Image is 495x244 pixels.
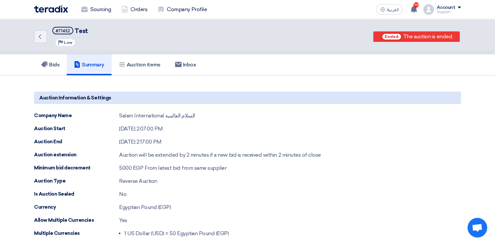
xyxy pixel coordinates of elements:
[403,33,453,41] div: The auction is ended.
[34,5,68,13] img: Teradix logo
[168,54,203,75] a: Inbox
[67,54,112,75] a: Summary
[119,138,162,146] div: [DATE] 2:17:00 PM
[34,54,67,75] a: Bids
[145,165,227,171] span: From latest bid from same supplier
[381,33,402,40] span: Ended
[34,217,119,224] div: Allow Multiple Currencies
[175,61,196,68] h5: Inbox
[119,125,163,133] div: [DATE] 2:07:00 PM
[119,177,157,185] div: Reverse Auction
[56,29,70,33] div: #71452
[119,203,171,211] div: Egyptian Pound (EGP)
[34,203,119,211] div: Currency
[124,230,229,237] li: 1 US Dollar (USD) = 50 Egyptian Pound (EGP)
[116,2,152,17] a: Orders
[152,2,212,17] a: Company Profile
[119,151,321,159] div: Auction will be extended by 2 minutes if a new bid is received within 2 minutes of close
[34,138,119,146] div: Auction End
[414,2,419,8] span: 10
[41,61,60,68] h5: Bids
[34,125,119,132] div: Auction Start
[468,218,487,237] div: Open chat
[52,27,88,35] h5: Test
[34,151,119,159] div: Auction extension
[112,54,168,75] a: Auction items
[387,8,398,12] span: العربية
[76,2,116,17] a: Sourcing
[74,61,104,68] h5: Summary
[436,5,455,10] div: Account
[34,92,461,104] h5: Auction Information & Settings
[34,190,119,198] div: Is Auction Sealed
[34,230,119,237] div: Multiple Currencies
[34,164,119,172] div: Minimum bid decrement
[133,165,144,171] span: EGP
[376,4,402,15] button: العربية
[436,10,461,14] div: Suppier
[119,165,132,171] span: 5000
[75,27,88,35] span: Test
[64,40,72,45] span: Low
[34,112,119,119] div: Company Name
[119,217,127,224] div: Yes
[423,4,434,15] img: profile_test.png
[119,190,126,198] div: No
[34,177,119,185] div: Auction Type
[119,61,161,68] h5: Auction items
[119,112,195,120] div: Salam International السلام العالمية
